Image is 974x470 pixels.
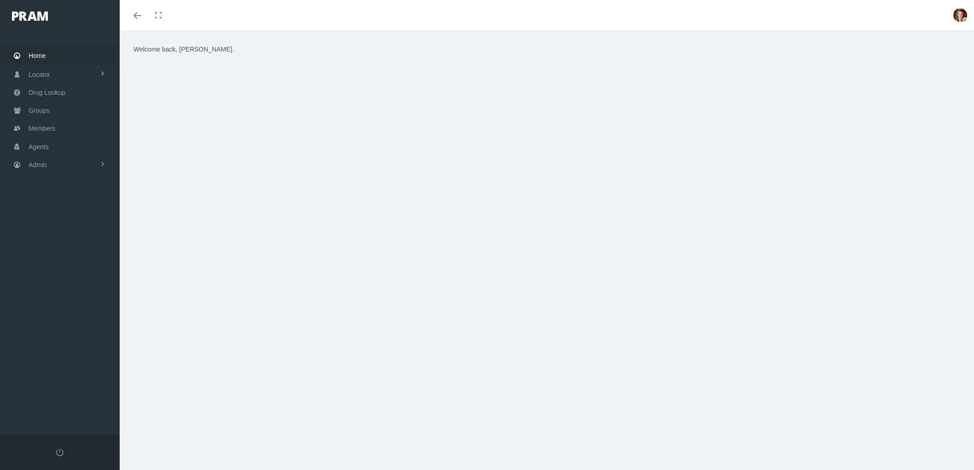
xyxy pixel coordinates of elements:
img: S_Profile_Picture_677.PNG [953,8,967,22]
span: Locator [29,66,50,83]
span: Agents [29,138,49,156]
span: Drug Lookup [29,84,65,101]
span: Admin [29,156,47,174]
img: PRAM_20_x_78.png [12,12,48,21]
span: Members [29,120,55,137]
span: Home [29,47,46,64]
span: Groups [29,102,50,119]
span: Welcome back, [PERSON_NAME]. [133,46,234,53]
